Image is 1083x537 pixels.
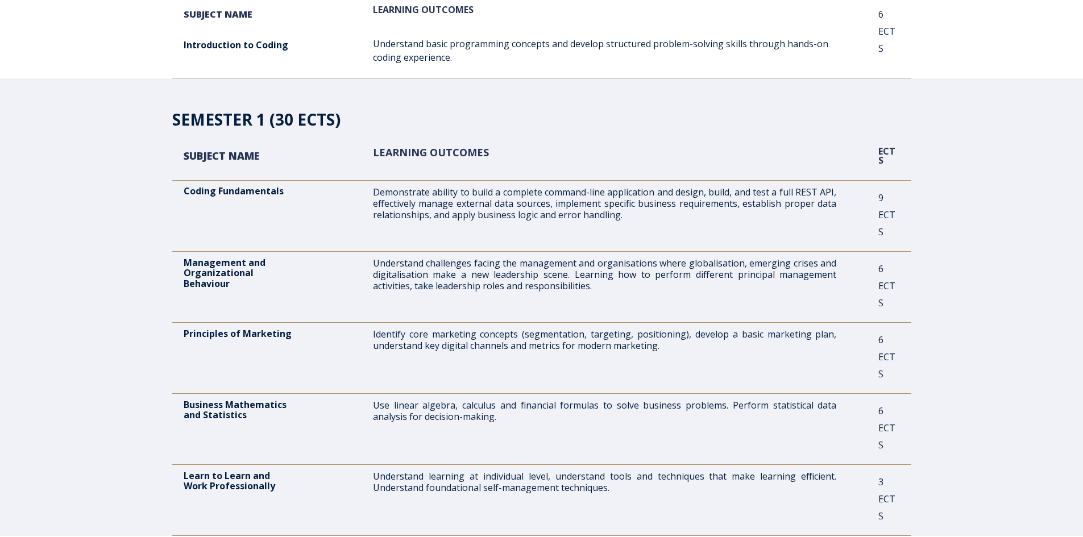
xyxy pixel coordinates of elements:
span: 6 ECTS [878,8,895,55]
span: Identify core marketing concepts (segmentation, targeting, positioning), develop a basic marketin... [373,328,837,352]
strong: SUBJECT NAME [184,149,259,163]
span: Use linear algebra, calculus and financial formulas to solve business problems. Perform statistic... [373,399,837,423]
span: 6 ECTS [878,334,895,380]
span: 6 ECTS [878,263,895,309]
span: LEARNING OUTCOMES [373,3,474,16]
p: Understand basic programming concepts and develop structured problem-solving skills through hands... [373,37,837,64]
span: LEARNING OUTCOMES [373,145,489,159]
p: Understand challenges facing the management and organisations where globalisation, emerging crise... [373,257,837,292]
h2: SEMESTER 1 (30 ECTS) [172,107,911,131]
span: ECTS [878,145,895,166]
span: Principles of Marketing [184,327,292,340]
p: Management and Organizational Behaviour [184,257,331,289]
p: Business Mathematics and Statistics [184,399,331,421]
span: 9 ECTS [878,192,895,238]
span: 3 ECTS [878,476,895,522]
span: Coding Fundamentals [184,185,284,197]
p: Demonstrate ability to build a complete command-line application and design, build, and test a fu... [373,186,837,220]
span: 6 ECTS [878,405,895,451]
span: Introduction to Coding [184,39,288,51]
span: Understand learning at individual level, understand tools and techniques that make learning effic... [373,470,837,494]
strong: SUBJECT NAME [184,8,252,20]
p: Learn to Learn and Work Professionally [184,471,331,492]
